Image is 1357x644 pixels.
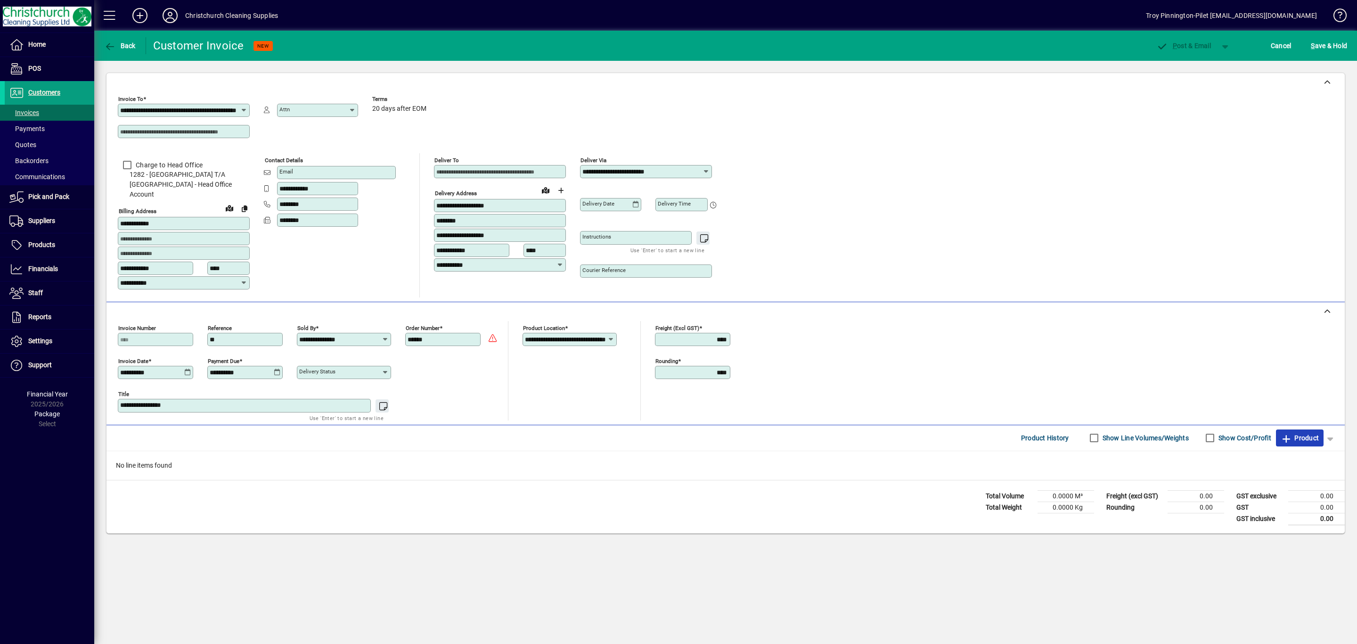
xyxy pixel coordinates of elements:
a: Settings [5,330,94,353]
span: Payments [9,125,45,132]
span: P [1173,42,1177,50]
mat-label: Freight (excl GST) [655,324,699,331]
mat-label: Order number [406,324,440,331]
mat-label: Invoice date [118,357,148,364]
mat-label: Invoice number [118,324,156,331]
a: Quotes [5,137,94,153]
td: 0.00 [1168,502,1224,513]
span: S [1311,42,1315,50]
a: Knowledge Base [1326,2,1345,33]
mat-label: Courier Reference [582,267,626,273]
span: Financial Year [27,390,68,398]
span: ave & Hold [1311,38,1347,53]
button: Choose address [553,183,568,198]
td: Rounding [1102,502,1168,513]
mat-label: Reference [208,324,232,331]
a: View on map [222,200,237,215]
a: View on map [538,182,553,198]
mat-label: Delivery time [658,200,691,207]
span: Pick and Pack [28,193,69,200]
span: Suppliers [28,217,55,224]
mat-label: Sold by [297,324,316,331]
a: Backorders [5,153,94,169]
span: Invoices [9,109,39,116]
a: Products [5,233,94,257]
span: Communications [9,173,65,181]
div: No line items found [106,451,1345,480]
button: Product History [1017,429,1073,446]
mat-label: Attn [279,106,290,113]
td: Freight (excl GST) [1102,490,1168,502]
span: Package [34,410,60,418]
a: Invoices [5,105,94,121]
span: NEW [257,43,269,49]
td: GST exclusive [1232,490,1288,502]
mat-hint: Use 'Enter' to start a new line [310,413,384,423]
span: ost & Email [1156,42,1211,50]
button: Copy to Delivery address [237,201,252,216]
button: Back [102,37,138,54]
mat-hint: Use 'Enter' to start a new line [630,245,704,256]
button: Profile [155,7,185,24]
a: Payments [5,121,94,137]
mat-label: Email [279,168,293,175]
label: Show Cost/Profit [1217,433,1271,443]
span: POS [28,65,41,72]
a: Suppliers [5,209,94,233]
a: Home [5,33,94,57]
span: Staff [28,289,43,297]
a: Reports [5,305,94,329]
td: 0.00 [1168,490,1224,502]
span: Financials [28,265,58,272]
mat-label: Title [118,390,129,397]
td: Total Volume [981,490,1038,502]
td: 0.00 [1288,502,1345,513]
button: Cancel [1268,37,1294,54]
td: 0.0000 M³ [1038,490,1094,502]
mat-label: Invoice To [118,96,143,102]
mat-label: Instructions [582,233,611,240]
span: Back [104,42,136,50]
mat-label: Delivery status [299,368,335,375]
span: 1282 - [GEOGRAPHIC_DATA] T/A [GEOGRAPHIC_DATA] - Head Office Account [118,170,250,199]
span: Reports [28,313,51,321]
span: Settings [28,337,52,345]
span: Quotes [9,141,36,149]
button: Post & Email [1152,37,1216,54]
td: Total Weight [981,502,1038,513]
mat-label: Payment due [208,357,239,364]
span: Product [1281,430,1319,446]
div: Troy Pinnington-Pilet [EMAIL_ADDRESS][DOMAIN_NAME] [1146,8,1317,23]
div: Customer Invoice [153,38,244,53]
a: Pick and Pack [5,185,94,209]
button: Product [1276,429,1324,446]
a: Support [5,354,94,377]
button: Save & Hold [1308,37,1349,54]
label: Charge to Head Office [134,160,203,170]
span: Home [28,41,46,48]
span: Product History [1021,430,1069,446]
span: Customers [28,89,60,96]
td: GST [1232,502,1288,513]
app-page-header-button: Back [94,37,146,54]
mat-label: Product location [523,324,565,331]
mat-label: Delivery date [582,200,614,207]
a: POS [5,57,94,81]
span: Terms [372,96,429,102]
label: Show Line Volumes/Weights [1101,433,1189,443]
span: Products [28,241,55,248]
td: 0.0000 Kg [1038,502,1094,513]
button: Add [125,7,155,24]
td: 0.00 [1288,490,1345,502]
td: GST inclusive [1232,513,1288,525]
span: 20 days after EOM [372,105,426,113]
mat-label: Rounding [655,357,678,364]
a: Communications [5,169,94,185]
mat-label: Deliver via [580,157,606,164]
a: Staff [5,281,94,305]
span: Support [28,361,52,369]
span: Backorders [9,157,49,165]
div: Christchurch Cleaning Supplies [185,8,278,23]
a: Financials [5,257,94,281]
td: 0.00 [1288,513,1345,525]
